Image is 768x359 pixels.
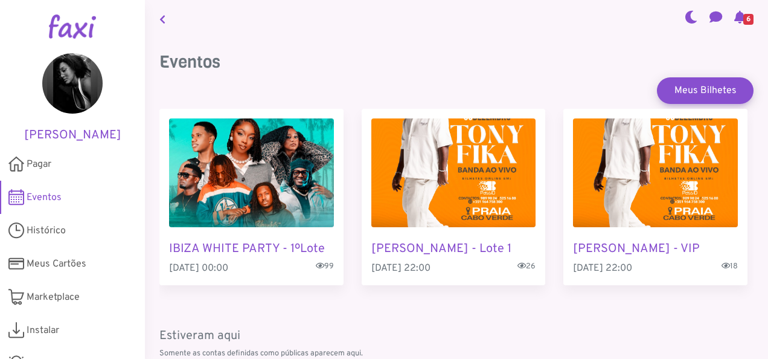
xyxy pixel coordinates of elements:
img: TONY FIKA - VIP [573,118,738,227]
span: Eventos [27,190,62,205]
h3: Eventos [159,52,754,73]
span: Meus Cartões [27,257,86,271]
h5: [PERSON_NAME] - Lote 1 [371,242,536,256]
div: 2 / 3 [362,109,546,285]
p: [DATE] 22:00 [573,261,738,276]
span: 6 [743,14,754,25]
span: Pagar [27,157,51,172]
div: 3 / 3 [563,109,747,285]
span: 26 [517,261,536,273]
span: Instalar [27,323,59,338]
img: IBIZA WHITE PARTY - 1ºLote [169,118,334,227]
a: IBIZA WHITE PARTY - 1ºLote IBIZA WHITE PARTY - 1ºLote [DATE] 00:0099 [159,109,344,285]
div: 1 / 3 [159,109,344,285]
h5: IBIZA WHITE PARTY - 1ºLote [169,242,334,256]
a: TONY FIKA - Lote 1 [PERSON_NAME] - Lote 1 [DATE] 22:0026 [362,109,546,285]
span: 99 [316,261,334,273]
h5: Estiveram aqui [159,329,754,343]
span: Marketplace [27,290,80,305]
span: Histórico [27,224,66,238]
h5: [PERSON_NAME] [18,128,127,143]
span: 18 [722,261,738,273]
a: [PERSON_NAME] [18,53,127,143]
h5: [PERSON_NAME] - VIP [573,242,738,256]
p: [DATE] 00:00 [169,261,334,276]
a: TONY FIKA - VIP [PERSON_NAME] - VIP [DATE] 22:0018 [563,109,747,285]
img: TONY FIKA - Lote 1 [371,118,536,227]
p: [DATE] 22:00 [371,261,536,276]
a: Meus Bilhetes [657,77,754,104]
